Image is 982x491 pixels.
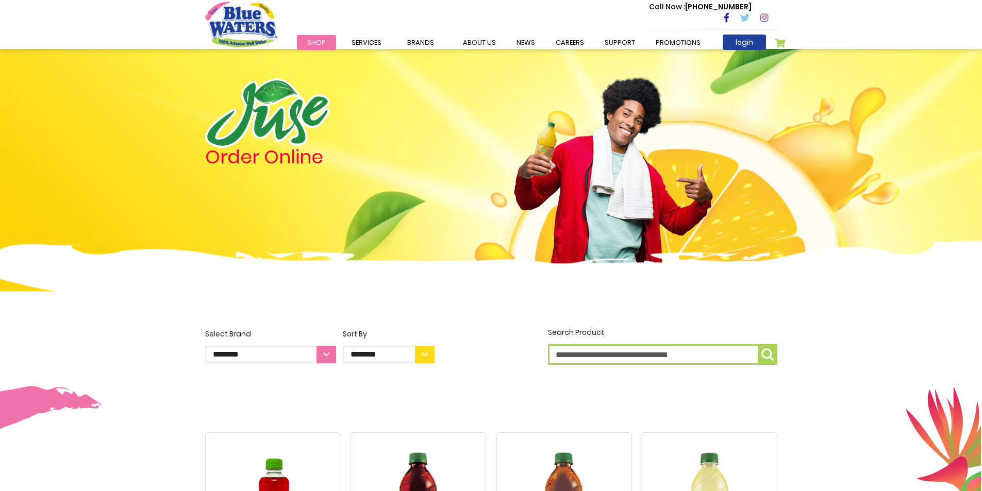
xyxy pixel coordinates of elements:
[758,344,777,365] button: Search Product
[352,38,381,47] span: Services
[307,38,326,47] span: Shop
[205,2,277,47] a: store logo
[407,38,434,47] span: Brands
[205,329,336,363] label: Select Brand
[723,35,766,50] a: login
[343,346,435,363] select: Sort By
[506,35,545,50] a: News
[649,2,685,12] span: Call Now :
[205,78,330,148] img: logo
[545,35,594,50] a: careers
[548,327,777,365] label: Search Product
[645,35,711,50] a: Promotions
[343,329,435,340] div: Sort By
[205,346,336,363] select: Select Brand
[548,344,777,365] input: Search Product
[513,59,714,280] img: man.png
[649,2,752,12] p: [PHONE_NUMBER]
[761,348,774,361] img: search-icon.png
[205,148,435,166] h4: Order Online
[453,35,506,50] a: about us
[594,35,645,50] a: support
